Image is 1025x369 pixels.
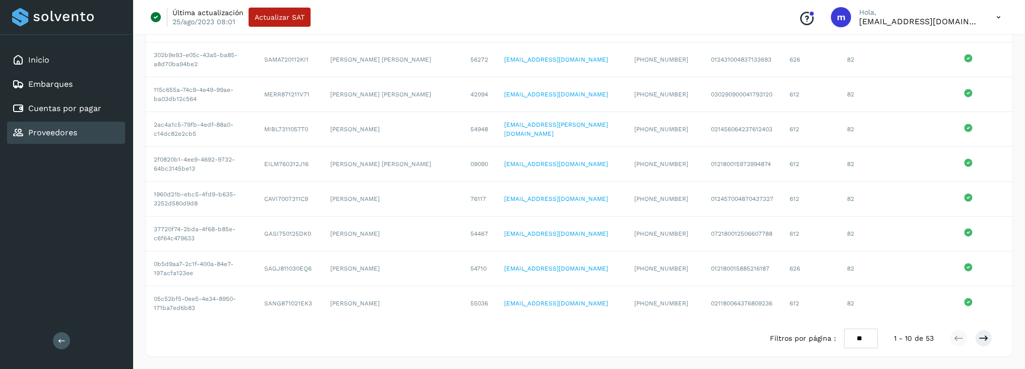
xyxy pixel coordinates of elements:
div: Cuentas por pagar [7,97,125,120]
td: GASI750125DK0 [256,217,322,251]
td: 612 [781,286,839,321]
td: 82 [839,112,924,147]
a: [EMAIL_ADDRESS][DOMAIN_NAME] [504,91,608,98]
td: SAMA720112KI1 [256,42,322,77]
td: 612 [781,182,839,217]
td: 021180064376809236 [703,286,781,321]
td: 09090 [462,147,496,182]
td: 021456064237612403 [703,112,781,147]
td: 82 [839,286,924,321]
a: Embarques [28,79,73,89]
td: [PERSON_NAME] [322,217,462,251]
td: 030290900041793120 [703,77,781,112]
a: [EMAIL_ADDRESS][DOMAIN_NAME] [504,230,608,237]
span: [PHONE_NUMBER] [634,230,688,237]
td: 05c52bf5-0ee5-4e34-8950-171ba7ed6b83 [146,286,256,321]
p: Hola, [859,8,980,17]
td: 302b9e93-e05c-43a5-ba85-a8d70ba94be2 [146,42,256,77]
td: 37720f74-2bda-4f68-b85e-c6f64c479633 [146,217,256,251]
td: 012431004837133693 [703,42,781,77]
div: Embarques [7,73,125,95]
td: 82 [839,42,924,77]
td: CAVI7007311C9 [256,182,322,217]
td: 115c655a-74c9-4e49-99ae-ba03db12c564 [146,77,256,112]
td: 1960d21b-ebc5-4fd9-b635-3252d580d9d8 [146,182,256,217]
td: 612 [781,147,839,182]
span: [PHONE_NUMBER] [634,265,688,272]
a: [EMAIL_ADDRESS][DOMAIN_NAME] [504,195,608,202]
a: Proveedores [28,128,77,137]
p: Última actualización [172,8,244,17]
td: 54467 [462,217,496,251]
td: [PERSON_NAME] [322,182,462,217]
span: [PHONE_NUMBER] [634,161,688,168]
span: [PHONE_NUMBER] [634,91,688,98]
p: 25/ago/2023 08:01 [172,17,235,26]
td: 54710 [462,251,496,286]
td: 76117 [462,182,496,217]
a: [EMAIL_ADDRESS][PERSON_NAME][DOMAIN_NAME] [504,121,608,137]
span: Actualizar SAT [255,14,305,21]
td: [PERSON_NAME] [322,286,462,321]
td: 626 [781,42,839,77]
td: MERR871211V71 [256,77,322,112]
td: [PERSON_NAME] [322,112,462,147]
td: 0b5d9aa7-2c1f-400a-84e7-197acfa123ee [146,251,256,286]
td: 82 [839,182,924,217]
td: MIBL7311057T0 [256,112,322,147]
td: [PERSON_NAME] [PERSON_NAME] [322,147,462,182]
td: 55036 [462,286,496,321]
a: [EMAIL_ADDRESS][DOMAIN_NAME] [504,161,608,168]
td: 612 [781,77,839,112]
span: Filtros por página : [770,333,836,344]
a: Inicio [28,55,49,65]
span: [PHONE_NUMBER] [634,300,688,307]
td: 82 [839,251,924,286]
a: [EMAIL_ADDRESS][DOMAIN_NAME] [504,56,608,63]
span: 1 - 10 de 53 [894,333,934,344]
td: SANG871021EK3 [256,286,322,321]
td: 82 [839,217,924,251]
span: [PHONE_NUMBER] [634,56,688,63]
td: 56272 [462,42,496,77]
td: 612 [781,217,839,251]
td: [PERSON_NAME] [322,251,462,286]
div: Inicio [7,49,125,71]
td: 626 [781,251,839,286]
td: 012180015973994874 [703,147,781,182]
td: 012457004870437327 [703,182,781,217]
td: EILM760312J16 [256,147,322,182]
td: [PERSON_NAME] [PERSON_NAME] [322,77,462,112]
span: [PHONE_NUMBER] [634,195,688,202]
div: Proveedores [7,122,125,144]
td: 072180012506607788 [703,217,781,251]
p: macosta@avetransportes.com [859,17,980,26]
td: 82 [839,147,924,182]
button: Actualizar SAT [249,8,311,27]
td: 2ac4a1c5-79fb-4edf-88a0-c14dc82e2cb5 [146,112,256,147]
td: SAGJ811030EQ6 [256,251,322,286]
td: 612 [781,112,839,147]
td: 42094 [462,77,496,112]
td: 54948 [462,112,496,147]
a: [EMAIL_ADDRESS][DOMAIN_NAME] [504,265,608,272]
a: Cuentas por pagar [28,103,101,113]
td: 2f0820b1-4ee9-4692-9732-64bc3145be13 [146,147,256,182]
span: [PHONE_NUMBER] [634,126,688,133]
a: [EMAIL_ADDRESS][DOMAIN_NAME] [504,300,608,307]
td: 012180015885216187 [703,251,781,286]
td: 82 [839,77,924,112]
td: [PERSON_NAME] [PERSON_NAME] [322,42,462,77]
